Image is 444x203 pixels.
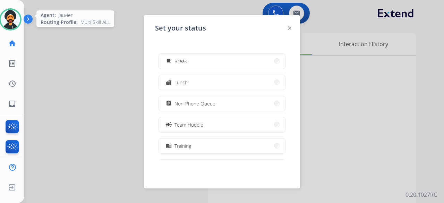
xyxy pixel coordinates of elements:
mat-icon: campaign [165,121,172,128]
mat-icon: menu_book [166,143,172,149]
mat-icon: home [8,39,16,48]
span: Jauvier [59,12,72,19]
span: Set your status [155,23,206,33]
span: Non-Phone Queue [174,100,215,107]
span: Break [174,58,187,65]
span: Lunch [174,79,188,86]
span: Team Huddle [174,121,203,128]
p: 0.20.1027RC [405,191,437,199]
span: Multi Skill ALL [80,19,110,26]
button: Break [159,54,285,69]
mat-icon: inbox [8,100,16,108]
button: Lunch [159,75,285,90]
button: Non-Phone Queue [159,96,285,111]
span: Agent: [41,12,56,19]
mat-icon: fastfood [166,79,172,85]
button: Team Huddle [159,117,285,132]
img: close-button [288,26,291,30]
img: avatar [1,10,20,29]
span: Routing Profile: [41,19,78,26]
mat-icon: list_alt [8,59,16,68]
mat-icon: free_breakfast [166,58,172,64]
span: Training [174,142,191,150]
button: Training [159,138,285,153]
mat-icon: history [8,79,16,88]
mat-icon: assignment [166,101,172,107]
button: Coaching [159,160,285,175]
